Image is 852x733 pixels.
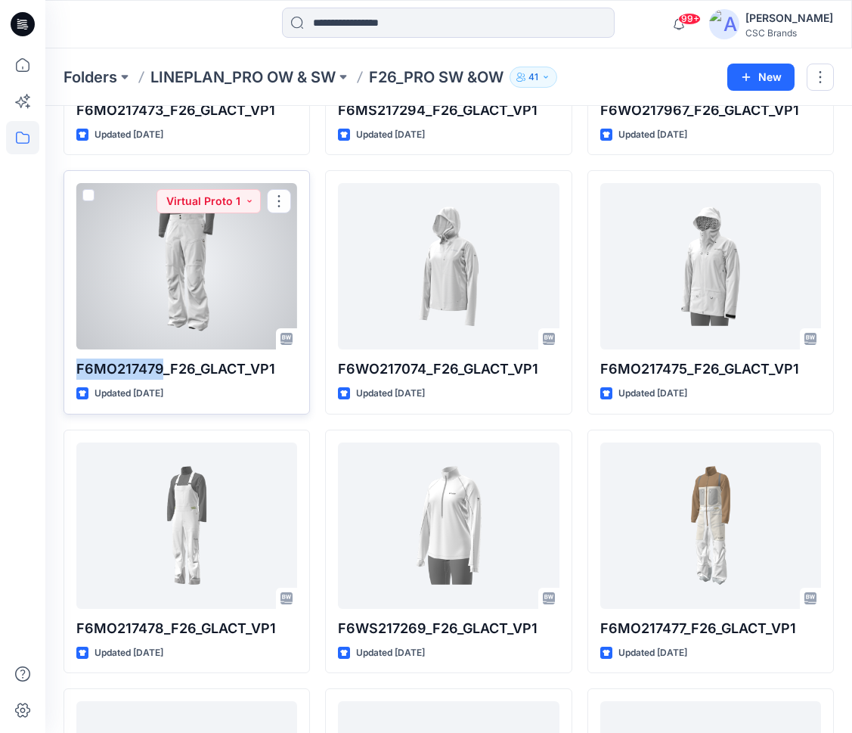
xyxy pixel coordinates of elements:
[150,67,336,88] a: LINEPLAN_PRO OW & SW
[600,359,821,380] p: F6MO217475_F26_GLACT_VP1
[600,100,821,121] p: F6WO217967_F26_GLACT_VP1
[94,386,163,402] p: Updated [DATE]
[356,386,425,402] p: Updated [DATE]
[76,443,297,609] a: F6MO217478_F26_GLACT_VP1
[510,67,557,88] button: 41
[76,183,297,349] a: F6MO217479_F26_GLACT_VP1
[745,9,833,27] div: [PERSON_NAME]
[64,67,117,88] a: Folders
[338,618,559,639] p: F6WS217269_F26_GLACT_VP1
[600,618,821,639] p: F6MO217477_F26_GLACT_VP1
[356,645,425,661] p: Updated [DATE]
[76,359,297,380] p: F6MO217479_F26_GLACT_VP1
[618,127,687,143] p: Updated [DATE]
[600,443,821,609] a: F6MO217477_F26_GLACT_VP1
[727,64,795,91] button: New
[76,618,297,639] p: F6MO217478_F26_GLACT_VP1
[618,645,687,661] p: Updated [DATE]
[709,9,739,39] img: avatar
[94,645,163,661] p: Updated [DATE]
[76,100,297,121] p: F6MO217473_F26_GLACT_VP1
[338,359,559,380] p: F6WO217074_F26_GLACT_VP1
[338,183,559,349] a: F6WO217074_F26_GLACT_VP1
[745,27,833,39] div: CSC Brands
[618,386,687,402] p: Updated [DATE]
[600,183,821,349] a: F6MO217475_F26_GLACT_VP1
[338,443,559,609] a: F6WS217269_F26_GLACT_VP1
[94,127,163,143] p: Updated [DATE]
[369,67,503,88] p: F26_PRO SW &OW
[528,69,538,85] p: 41
[356,127,425,143] p: Updated [DATE]
[678,13,701,25] span: 99+
[338,100,559,121] p: F6MS217294_F26_GLACT_VP1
